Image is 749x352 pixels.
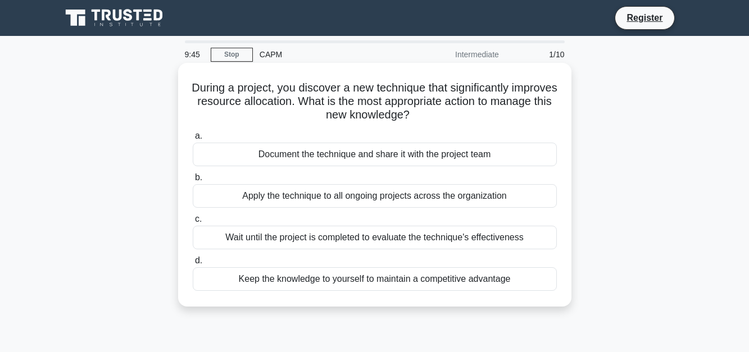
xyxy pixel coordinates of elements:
[193,184,557,208] div: Apply the technique to all ongoing projects across the organization
[195,172,202,182] span: b.
[506,43,571,66] div: 1/10
[211,48,253,62] a: Stop
[195,214,202,223] span: c.
[193,226,557,249] div: Wait until the project is completed to evaluate the technique's effectiveness
[407,43,506,66] div: Intermediate
[195,131,202,140] span: a.
[178,43,211,66] div: 9:45
[192,81,558,122] h5: During a project, you discover a new technique that significantly improves resource allocation. W...
[253,43,407,66] div: CAPM
[620,11,669,25] a: Register
[193,143,557,166] div: Document the technique and share it with the project team
[195,255,202,265] span: d.
[193,267,557,291] div: Keep the knowledge to yourself to maintain a competitive advantage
